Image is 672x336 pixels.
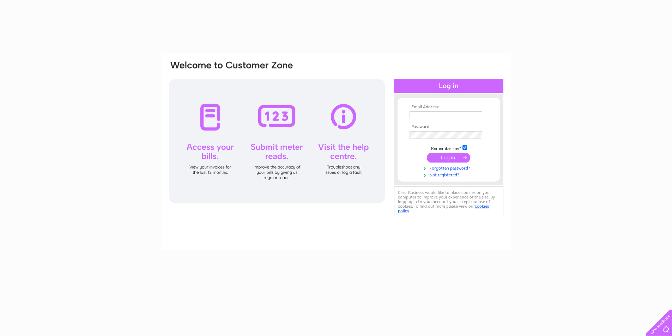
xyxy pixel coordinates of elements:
[398,204,489,213] a: cookies policy
[408,124,490,129] th: Password:
[427,153,470,163] input: Submit
[408,144,490,151] td: Remember me?
[410,164,490,171] a: Forgotten password?
[408,105,490,110] th: Email Address:
[394,187,503,217] div: Clear Business would like to place cookies on your computer to improve your experience of the sit...
[410,171,490,178] a: Not registered?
